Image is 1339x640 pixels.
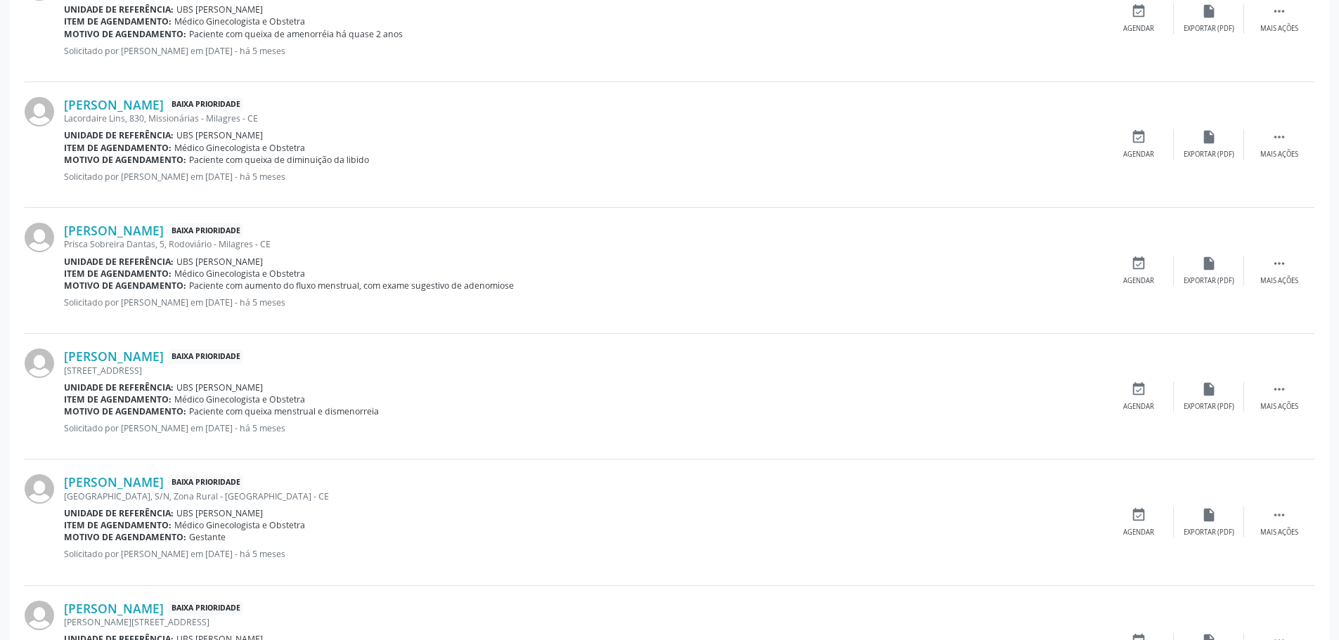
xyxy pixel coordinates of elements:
a: [PERSON_NAME] [64,97,164,112]
div: Agendar [1123,150,1154,159]
div: Mais ações [1260,528,1298,537]
i:  [1272,507,1287,523]
b: Motivo de agendamento: [64,28,186,40]
i:  [1272,256,1287,271]
b: Item de agendamento: [64,393,172,405]
div: Exportar (PDF) [1184,402,1234,412]
span: UBS [PERSON_NAME] [176,381,263,393]
span: Paciente com queixa menstrual e dismenorreia [189,405,379,417]
img: img [25,474,54,504]
span: Médico Ginecologista e Obstetra [174,268,305,280]
span: Médico Ginecologista e Obstetra [174,519,305,531]
i: event_available [1131,507,1146,523]
b: Unidade de referência: [64,381,174,393]
span: Médico Ginecologista e Obstetra [174,393,305,405]
i:  [1272,4,1287,19]
b: Unidade de referência: [64,507,174,519]
span: Baixa Prioridade [169,601,243,615]
div: Exportar (PDF) [1184,150,1234,159]
div: Exportar (PDF) [1184,276,1234,286]
i:  [1272,129,1287,145]
span: Baixa Prioridade [169,223,243,238]
div: Mais ações [1260,276,1298,286]
i: insert_drive_file [1201,507,1217,523]
span: Paciente com queixa de amenorréia há quase 2 anos [189,28,403,40]
i: event_available [1131,4,1146,19]
b: Item de agendamento: [64,519,172,531]
b: Item de agendamento: [64,142,172,154]
span: Baixa Prioridade [169,349,243,364]
div: Exportar (PDF) [1184,24,1234,34]
b: Motivo de agendamento: [64,405,186,417]
p: Solicitado por [PERSON_NAME] em [DATE] - há 5 meses [64,548,1104,560]
span: Gestante [189,531,226,543]
b: Unidade de referência: [64,129,174,141]
b: Unidade de referência: [64,4,174,15]
span: Médico Ginecologista e Obstetra [174,142,305,154]
div: Exportar (PDF) [1184,528,1234,537]
div: Agendar [1123,24,1154,34]
div: Mais ações [1260,402,1298,412]
img: img [25,97,54,126]
i: event_available [1131,381,1146,397]
span: UBS [PERSON_NAME] [176,129,263,141]
span: Baixa Prioridade [169,475,243,490]
i: insert_drive_file [1201,256,1217,271]
i: insert_drive_file [1201,4,1217,19]
b: Motivo de agendamento: [64,280,186,292]
span: Médico Ginecologista e Obstetra [174,15,305,27]
div: Lacordaire Lins, 830, Missionárias - Milagres - CE [64,112,1104,124]
div: Agendar [1123,528,1154,537]
div: Mais ações [1260,150,1298,159]
p: Solicitado por [PERSON_NAME] em [DATE] - há 5 meses [64,422,1104,434]
i:  [1272,381,1287,397]
a: [PERSON_NAME] [64,348,164,364]
span: UBS [PERSON_NAME] [176,256,263,268]
i: insert_drive_file [1201,381,1217,397]
b: Motivo de agendamento: [64,531,186,543]
div: Prisca Sobreira Dantas, 5, Rodoviário - Milagres - CE [64,238,1104,250]
i: event_available [1131,256,1146,271]
div: [PERSON_NAME][STREET_ADDRESS] [64,616,1104,628]
p: Solicitado por [PERSON_NAME] em [DATE] - há 5 meses [64,296,1104,308]
span: Baixa Prioridade [169,98,243,112]
div: Agendar [1123,402,1154,412]
span: Paciente com queixa de diminuição da libido [189,154,369,166]
div: Mais ações [1260,24,1298,34]
img: img [25,348,54,378]
a: [PERSON_NAME] [64,474,164,490]
b: Item de agendamento: [64,15,172,27]
span: UBS [PERSON_NAME] [176,4,263,15]
img: img [25,223,54,252]
div: [STREET_ADDRESS] [64,365,1104,377]
p: Solicitado por [PERSON_NAME] em [DATE] - há 5 meses [64,171,1104,183]
b: Item de agendamento: [64,268,172,280]
a: [PERSON_NAME] [64,223,164,238]
span: Paciente com aumento do fluxo menstrual, com exame sugestivo de adenomiose [189,280,514,292]
div: [GEOGRAPHIC_DATA], S/N, Zona Rural - [GEOGRAPHIC_DATA] - CE [64,490,1104,502]
span: UBS [PERSON_NAME] [176,507,263,519]
b: Unidade de referência: [64,256,174,268]
i: event_available [1131,129,1146,145]
b: Motivo de agendamento: [64,154,186,166]
a: [PERSON_NAME] [64,601,164,616]
div: Agendar [1123,276,1154,286]
i: insert_drive_file [1201,129,1217,145]
p: Solicitado por [PERSON_NAME] em [DATE] - há 5 meses [64,45,1104,57]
